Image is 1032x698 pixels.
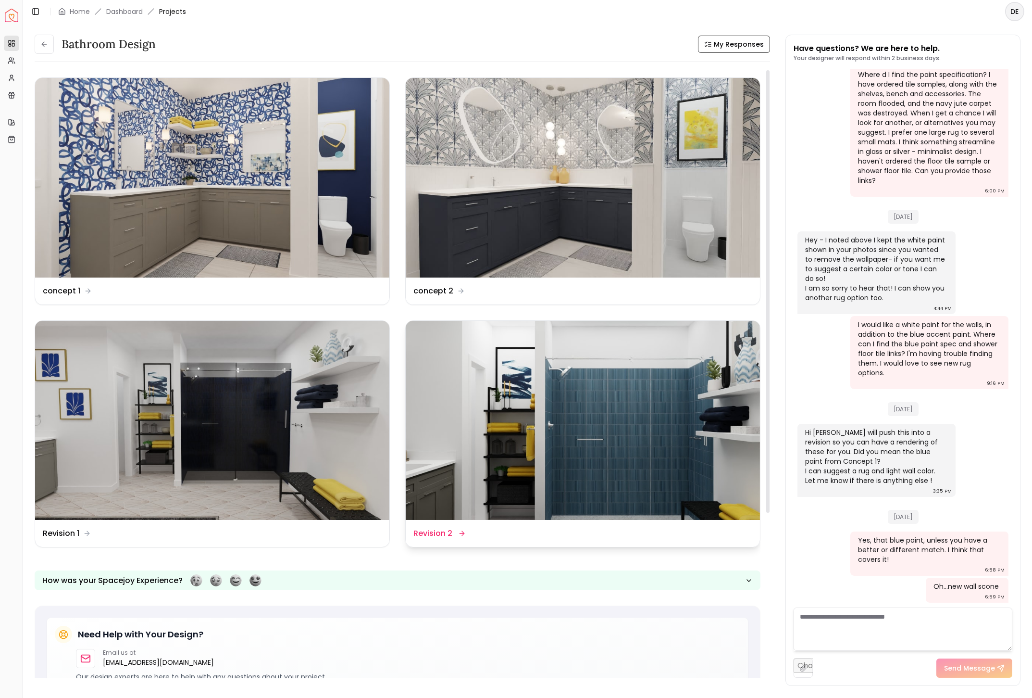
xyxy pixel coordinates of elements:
[888,210,919,224] span: [DATE]
[43,528,79,539] dd: Revision 1
[103,657,214,668] a: [EMAIL_ADDRESS][DOMAIN_NAME]
[985,186,1005,196] div: 6:00 PM
[794,43,941,54] p: Have questions? We are here to help.
[70,7,90,16] a: Home
[933,582,999,591] div: Oh...new wall scone
[858,535,999,564] div: Yes, that blue paint, unless you have a better or different match. I think that covers it!
[35,77,390,305] a: concept 1concept 1
[159,7,186,16] span: Projects
[413,285,453,297] dd: concept 2
[43,285,80,297] dd: concept 1
[1006,3,1023,20] span: DE
[103,649,214,657] p: Email us at
[985,565,1005,575] div: 6:58 PM
[35,78,389,278] img: concept 1
[5,9,18,22] a: Spacejoy
[58,7,186,16] nav: breadcrumb
[78,628,203,641] h5: Need Help with Your Design?
[805,428,946,485] div: Hi [PERSON_NAME] will push this into a revision so you can have a rendering of these for you. Did...
[794,54,941,62] p: Your designer will respond within 2 business days.
[35,320,390,548] a: Revision 1Revision 1
[933,304,952,313] div: 4:44 PM
[106,7,143,16] a: Dashboard
[698,36,770,53] button: My Responses
[35,571,760,590] button: How was your Spacejoy Experience?Feeling terribleFeeling badFeeling goodFeeling awesome
[42,575,183,586] p: How was your Spacejoy Experience?
[405,77,760,305] a: concept 2concept 2
[888,510,919,524] span: [DATE]
[62,37,156,52] h3: Bathroom Design
[805,235,946,303] div: Hey - I noted above I kept the white paint shown in your photos since you wanted to remove the wa...
[858,70,999,185] div: Where d I find the paint specification? I have ordered tile samples, along with the shelves, benc...
[985,592,1005,602] div: 6:59 PM
[888,402,919,416] span: [DATE]
[406,78,760,278] img: concept 2
[413,528,452,539] dd: Revision 2
[714,39,764,49] span: My Responses
[35,321,389,520] img: Revision 1
[5,9,18,22] img: Spacejoy Logo
[858,320,999,378] div: I would like a white paint for the walls, in addition to the blue accent paint. Where can I find ...
[933,486,952,496] div: 3:35 PM
[405,320,760,548] a: Revision 2Revision 2
[406,321,760,520] img: Revision 2
[76,672,740,682] p: Our design experts are here to help with any questions about your project.
[1005,2,1024,21] button: DE
[987,379,1005,388] div: 9:16 PM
